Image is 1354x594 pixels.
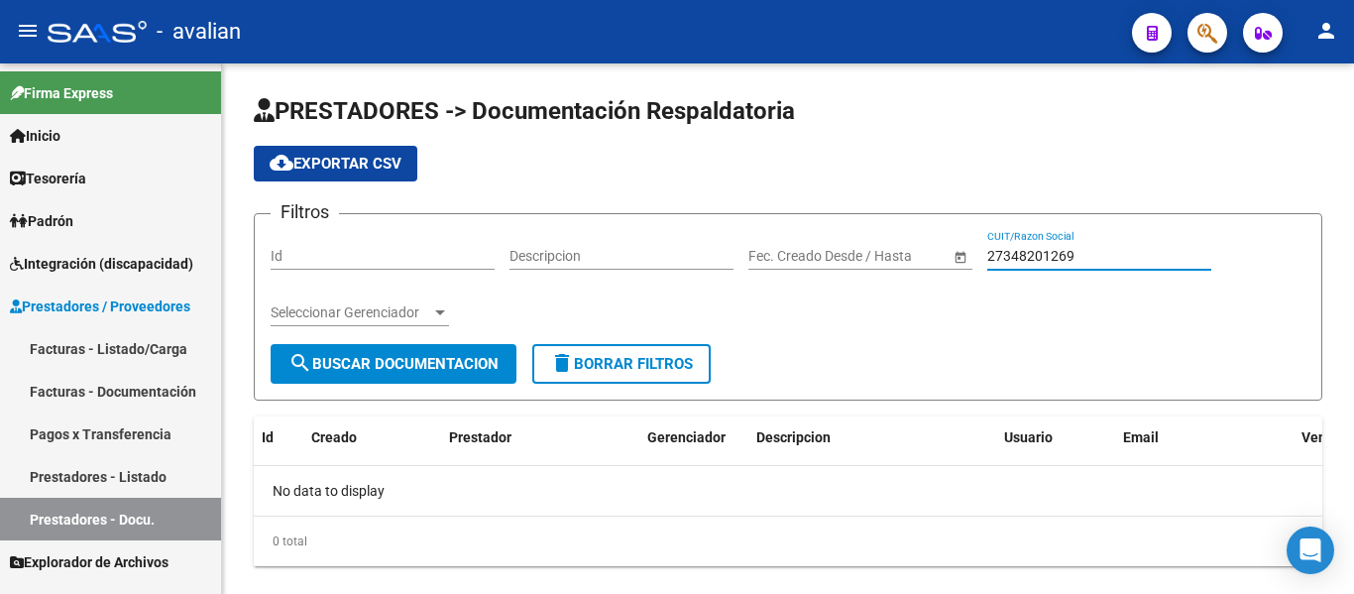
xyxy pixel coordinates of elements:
button: Open calendar [950,246,970,267]
mat-icon: cloud_download [270,151,293,175]
span: PRESTADORES -> Documentación Respaldatoria [254,97,795,125]
datatable-header-cell: Gerenciador [639,416,748,482]
datatable-header-cell: Creado [303,416,412,482]
span: Prestador [449,429,511,445]
span: Prestadores / Proveedores [10,296,190,317]
div: 0 total [254,517,1322,566]
span: - avalian [157,10,241,54]
mat-icon: person [1314,19,1338,43]
mat-icon: delete [550,351,574,375]
span: Descripcion [756,429,831,445]
input: Fecha fin [838,248,935,265]
span: Tesorería [10,168,86,189]
span: Id [262,429,274,445]
datatable-header-cell: Prestador [441,416,639,482]
datatable-header-cell: Id [254,416,303,482]
datatable-header-cell: Descripcion [748,416,996,482]
button: Borrar Filtros [532,344,711,384]
span: Usuario [1004,429,1053,445]
span: Borrar Filtros [550,355,693,373]
span: Email [1123,429,1159,445]
span: Padrón [10,210,73,232]
span: Firma Express [10,82,113,104]
span: Exportar CSV [270,155,401,173]
div: Open Intercom Messenger [1287,527,1334,574]
button: Buscar Documentacion [271,344,516,384]
span: Creado [311,429,357,445]
mat-icon: search [288,351,312,375]
h3: Filtros [271,198,339,226]
span: Gerenciador [647,429,726,445]
span: Seleccionar Gerenciador [271,304,431,321]
datatable-header-cell: Usuario [996,416,1115,482]
button: Exportar CSV [254,146,417,181]
mat-icon: menu [16,19,40,43]
span: Inicio [10,125,60,147]
div: No data to display [254,466,1322,516]
span: Buscar Documentacion [288,355,499,373]
span: Integración (discapacidad) [10,253,193,275]
datatable-header-cell: Email [1115,416,1294,482]
input: Fecha inicio [748,248,821,265]
span: Explorador de Archivos [10,551,169,573]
